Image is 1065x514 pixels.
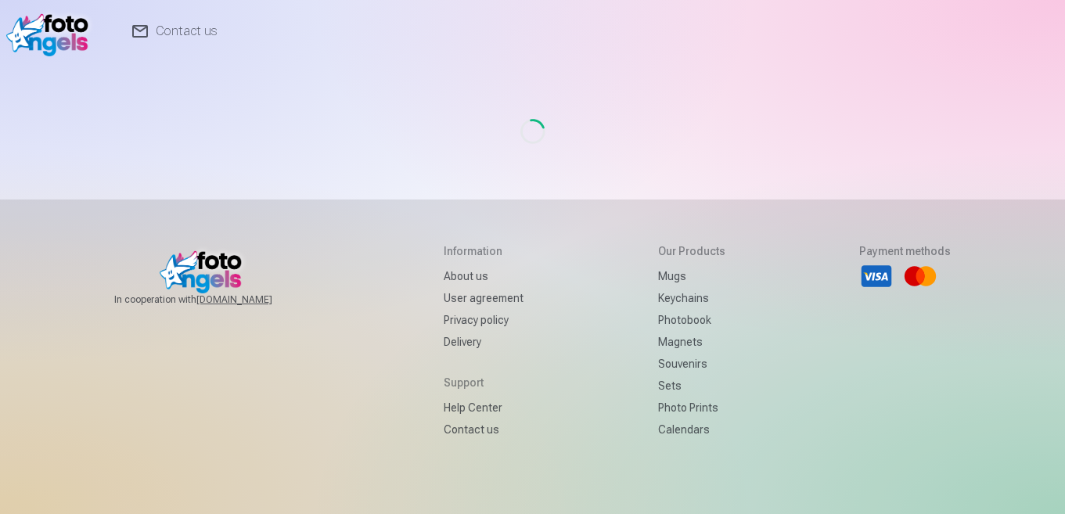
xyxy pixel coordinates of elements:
[444,243,524,259] h5: Information
[658,331,725,353] a: Magnets
[859,259,894,293] li: Visa
[444,419,524,440] a: Contact us
[444,375,524,390] h5: Support
[444,331,524,353] a: Delivery
[658,287,725,309] a: Keychains
[658,265,725,287] a: Mugs
[444,397,524,419] a: Help Center
[859,243,951,259] h5: Payment methods
[658,309,725,331] a: Photobook
[658,243,725,259] h5: Our products
[114,293,310,306] span: In cooperation with
[658,419,725,440] a: Calendars
[658,397,725,419] a: Photo prints
[196,293,310,306] a: [DOMAIN_NAME]
[444,265,524,287] a: About us
[658,353,725,375] a: Souvenirs
[6,6,96,56] img: /v1
[444,309,524,331] a: Privacy policy
[444,287,524,309] a: User agreement
[658,375,725,397] a: Sets
[903,259,937,293] li: Mastercard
